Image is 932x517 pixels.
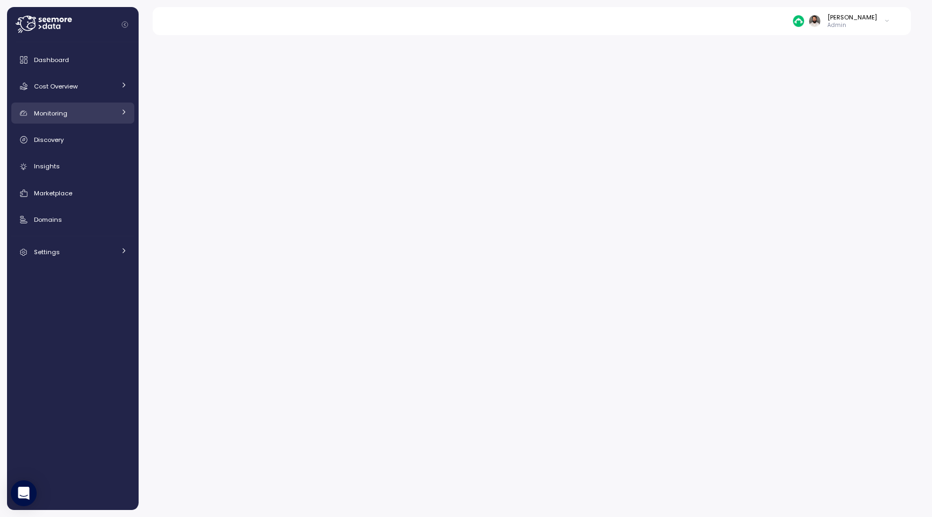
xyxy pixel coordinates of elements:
a: Marketplace [11,182,134,204]
span: Settings [34,248,60,256]
p: Admin [827,22,877,29]
img: 687cba7b7af778e9efcde14e.PNG [793,15,804,26]
a: Cost Overview [11,76,134,97]
a: Monitoring [11,103,134,124]
div: [PERSON_NAME] [827,13,877,22]
button: Collapse navigation [118,21,132,29]
div: Open Intercom Messenger [11,480,37,506]
span: Dashboard [34,56,69,64]
span: Cost Overview [34,82,78,91]
a: Discovery [11,129,134,151]
a: Settings [11,241,134,263]
span: Discovery [34,135,64,144]
span: Insights [34,162,60,171]
a: Insights [11,156,134,178]
img: ACg8ocLskjvUhBDgxtSFCRx4ztb74ewwa1VrVEuDBD_Ho1mrTsQB-QE=s96-c [809,15,820,26]
span: Monitoring [34,109,67,118]
a: Dashboard [11,49,134,71]
span: Domains [34,215,62,224]
span: Marketplace [34,189,72,198]
a: Domains [11,209,134,230]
